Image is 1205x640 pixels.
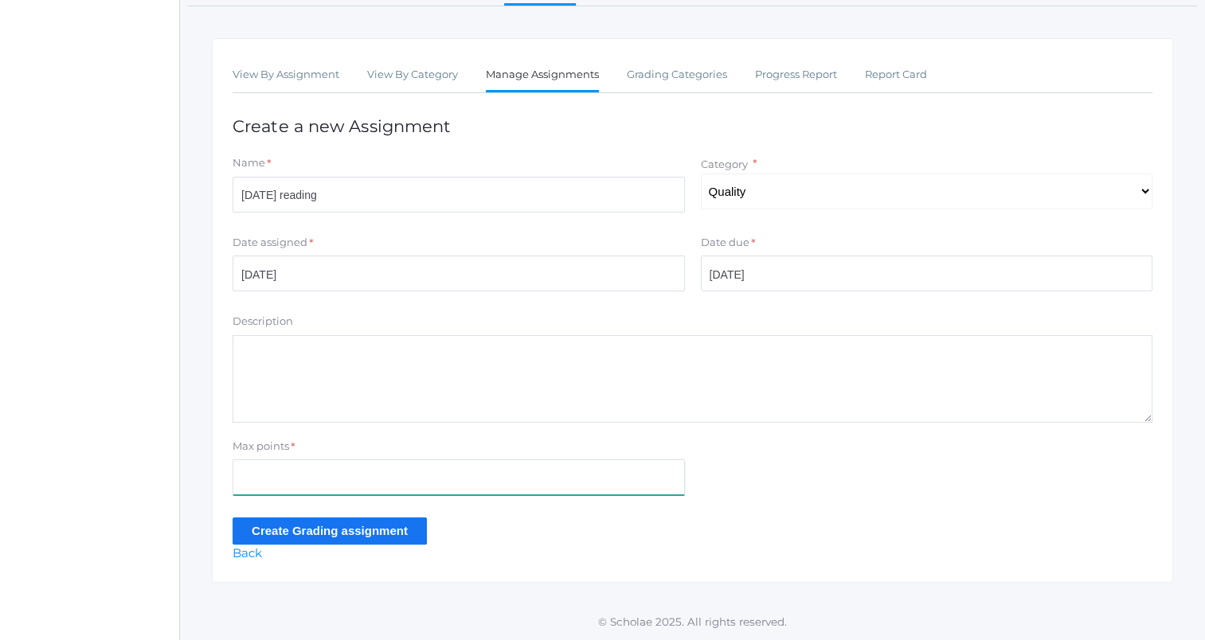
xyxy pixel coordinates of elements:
[233,314,293,330] label: Description
[233,517,427,544] input: Create Grading assignment
[180,614,1205,630] p: © Scholae 2025. All rights reserved.
[233,545,262,560] a: Back
[233,155,265,171] label: Name
[627,59,727,91] a: Grading Categories
[755,59,837,91] a: Progress Report
[233,439,289,455] label: Max points
[233,59,339,91] a: View By Assignment
[367,59,458,91] a: View By Category
[486,59,599,93] a: Manage Assignments
[701,235,749,251] label: Date due
[701,158,748,170] label: Category
[233,235,307,251] label: Date assigned
[233,117,1152,135] h1: Create a new Assignment
[865,59,927,91] a: Report Card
